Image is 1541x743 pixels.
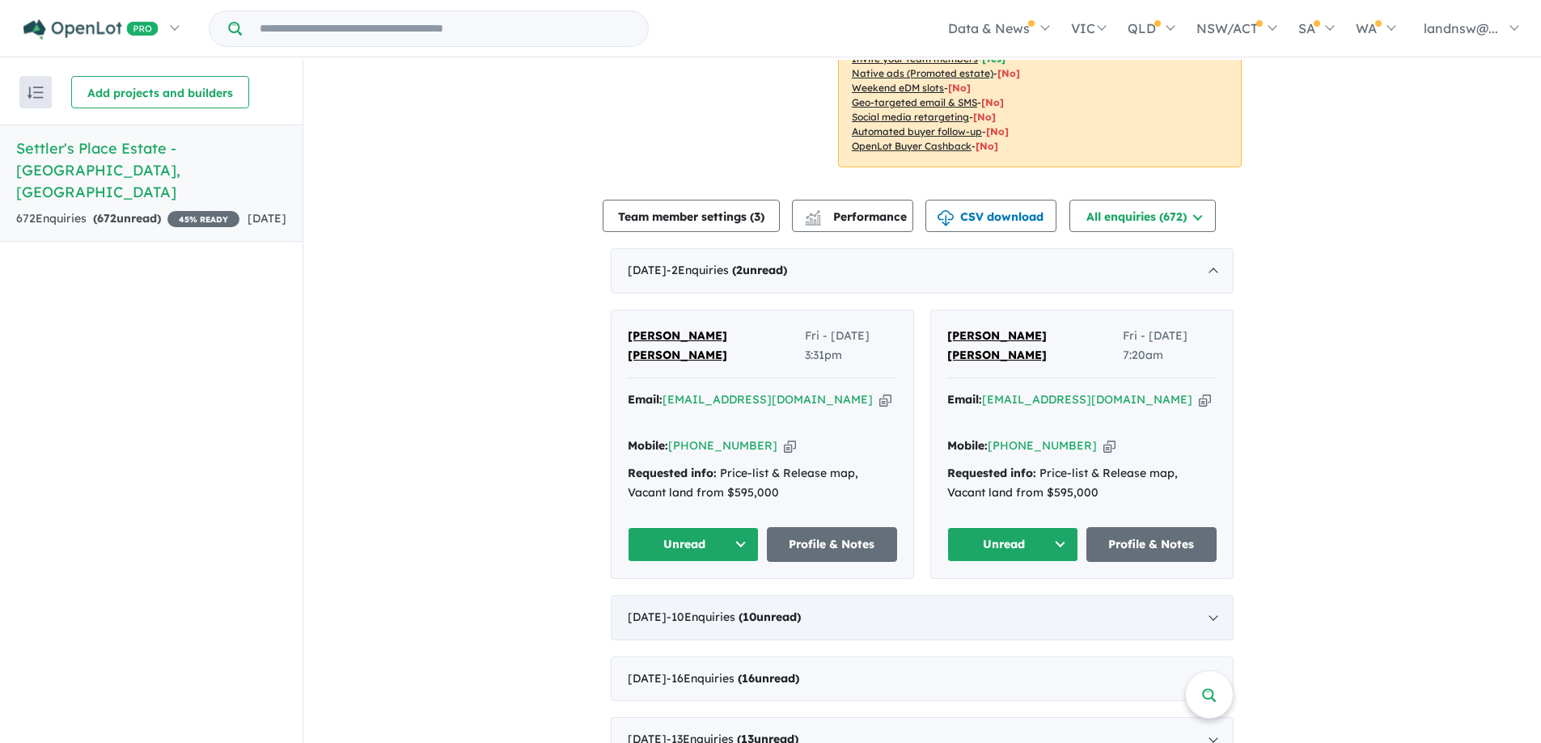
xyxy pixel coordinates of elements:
[986,125,1009,137] span: [No]
[806,210,820,219] img: line-chart.svg
[93,211,161,226] strong: ( unread)
[97,211,116,226] span: 672
[976,140,998,152] span: [No]
[947,438,988,453] strong: Mobile:
[1199,391,1211,408] button: Copy
[738,671,799,686] strong: ( unread)
[792,200,913,232] button: Performance
[852,140,972,152] u: OpenLot Buyer Cashback
[982,392,1192,407] a: [EMAIL_ADDRESS][DOMAIN_NAME]
[852,125,982,137] u: Automated buyer follow-up
[23,19,159,40] img: Openlot PRO Logo White
[1069,200,1216,232] button: All enquiries (672)
[611,595,1234,640] div: [DATE]
[736,263,743,277] span: 2
[947,466,1036,480] strong: Requested info:
[947,328,1047,362] span: [PERSON_NAME] [PERSON_NAME]
[767,527,898,562] a: Profile & Notes
[1424,20,1498,36] span: landnsw@...
[973,111,996,123] span: [No]
[925,200,1056,232] button: CSV download
[668,438,777,453] a: [PHONE_NUMBER]
[981,96,1004,108] span: [No]
[628,466,717,480] strong: Requested info:
[628,527,759,562] button: Unread
[947,527,1078,562] button: Unread
[938,210,954,226] img: download icon
[947,327,1123,365] a: [PERSON_NAME] [PERSON_NAME]
[663,392,873,407] a: [EMAIL_ADDRESS][DOMAIN_NAME]
[1086,527,1217,562] a: Profile & Notes
[997,67,1020,79] span: [No]
[167,211,239,227] span: 45 % READY
[852,96,977,108] u: Geo-targeted email & SMS
[245,11,645,46] input: Try estate name, suburb, builder or developer
[852,67,993,79] u: Native ads (Promoted estate)
[628,438,668,453] strong: Mobile:
[628,327,805,365] a: [PERSON_NAME] [PERSON_NAME]
[667,263,787,277] span: - 2 Enquir ies
[1103,437,1116,454] button: Copy
[805,215,821,226] img: bar-chart.svg
[807,209,907,224] span: Performance
[1123,327,1217,365] span: Fri - [DATE] 7:20am
[611,248,1234,293] div: [DATE]
[628,328,727,362] span: [PERSON_NAME] [PERSON_NAME]
[628,464,897,503] div: Price-list & Release map, Vacant land from $595,000
[852,82,944,94] u: Weekend eDM slots
[742,671,755,686] span: 16
[603,200,780,232] button: Team member settings (3)
[988,438,1097,453] a: [PHONE_NUMBER]
[948,82,971,94] span: [No]
[743,610,756,624] span: 10
[754,209,760,224] span: 3
[611,656,1234,702] div: [DATE]
[628,392,663,407] strong: Email:
[28,87,44,99] img: sort.svg
[667,671,799,686] span: - 16 Enquir ies
[739,610,801,624] strong: ( unread)
[879,391,891,408] button: Copy
[71,76,249,108] button: Add projects and builders
[947,464,1217,503] div: Price-list & Release map, Vacant land from $595,000
[16,137,286,203] h5: Settler's Place Estate - [GEOGRAPHIC_DATA] , [GEOGRAPHIC_DATA]
[805,327,897,365] span: Fri - [DATE] 3:31pm
[784,437,796,454] button: Copy
[248,211,286,226] span: [DATE]
[852,111,969,123] u: Social media retargeting
[732,263,787,277] strong: ( unread)
[667,610,801,624] span: - 10 Enquir ies
[16,209,239,229] div: 672 Enquir ies
[947,392,982,407] strong: Email:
